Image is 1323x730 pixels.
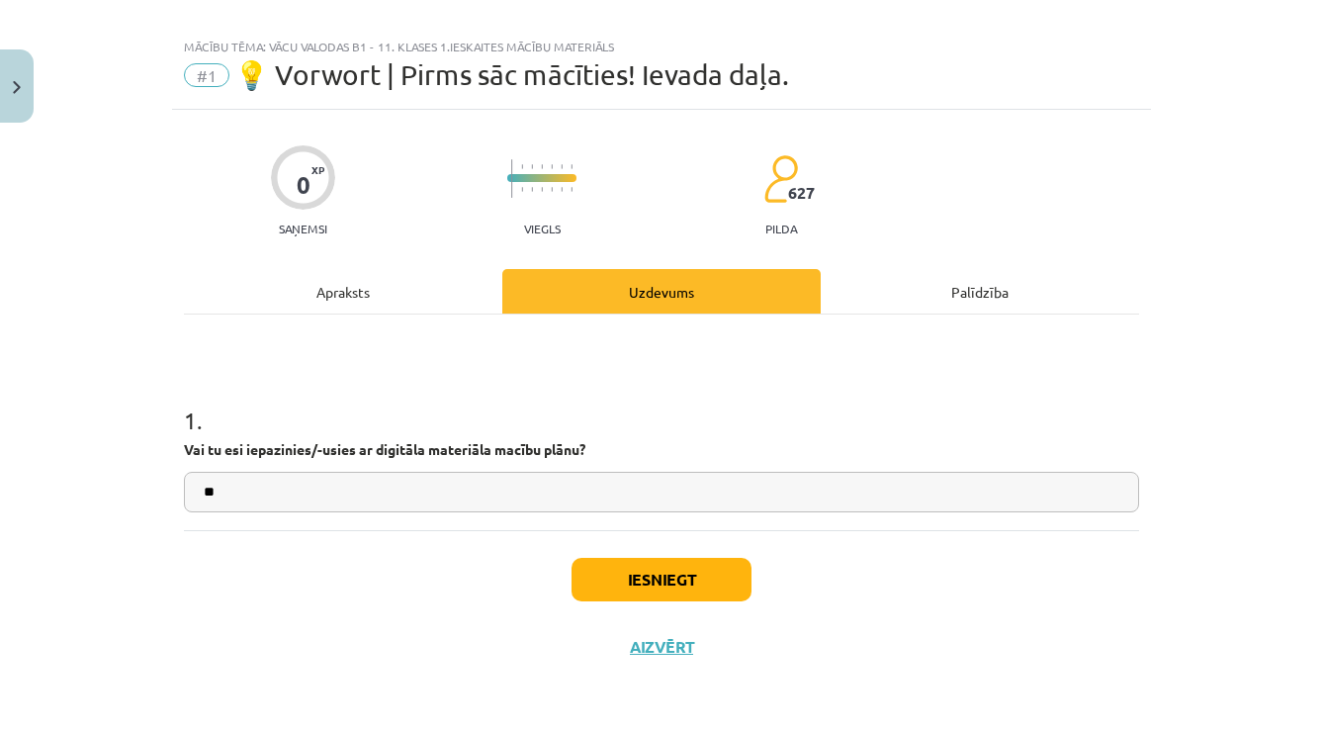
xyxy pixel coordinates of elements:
[184,269,502,314] div: Apraksts
[551,187,553,192] img: icon-short-line-57e1e144782c952c97e751825c79c345078a6d821885a25fce030b3d8c18986b.svg
[13,81,21,94] img: icon-close-lesson-0947bae3869378f0d4975bcd49f059093ad1ed9edebbc8119c70593378902aed.svg
[571,187,573,192] img: icon-short-line-57e1e144782c952c97e751825c79c345078a6d821885a25fce030b3d8c18986b.svg
[531,164,533,169] img: icon-short-line-57e1e144782c952c97e751825c79c345078a6d821885a25fce030b3d8c18986b.svg
[821,269,1139,314] div: Palīdzība
[531,187,533,192] img: icon-short-line-57e1e144782c952c97e751825c79c345078a6d821885a25fce030b3d8c18986b.svg
[311,164,324,175] span: XP
[561,187,563,192] img: icon-short-line-57e1e144782c952c97e751825c79c345078a6d821885a25fce030b3d8c18986b.svg
[765,222,797,235] p: pilda
[502,269,821,314] div: Uzdevums
[763,154,798,204] img: students-c634bb4e5e11cddfef0936a35e636f08e4e9abd3cc4e673bd6f9a4125e45ecb1.svg
[511,159,513,198] img: icon-long-line-d9ea69661e0d244f92f715978eff75569469978d946b2353a9bb055b3ed8787d.svg
[184,63,229,87] span: #1
[541,164,543,169] img: icon-short-line-57e1e144782c952c97e751825c79c345078a6d821885a25fce030b3d8c18986b.svg
[541,187,543,192] img: icon-short-line-57e1e144782c952c97e751825c79c345078a6d821885a25fce030b3d8c18986b.svg
[571,164,573,169] img: icon-short-line-57e1e144782c952c97e751825c79c345078a6d821885a25fce030b3d8c18986b.svg
[788,184,815,202] span: 627
[561,164,563,169] img: icon-short-line-57e1e144782c952c97e751825c79c345078a6d821885a25fce030b3d8c18986b.svg
[184,40,1139,53] div: Mācību tēma: Vācu valodas b1 - 11. klases 1.ieskaites mācību materiāls
[551,164,553,169] img: icon-short-line-57e1e144782c952c97e751825c79c345078a6d821885a25fce030b3d8c18986b.svg
[234,58,789,91] span: 💡 Vorwort | Pirms sāc mācīties! Ievada daļa.
[297,171,310,199] div: 0
[521,187,523,192] img: icon-short-line-57e1e144782c952c97e751825c79c345078a6d821885a25fce030b3d8c18986b.svg
[524,222,561,235] p: Viegls
[624,637,699,657] button: Aizvērt
[184,440,585,458] strong: Vai tu esi iepazinies/-usies ar digitāla materiāla macību plānu?
[184,372,1139,433] h1: 1 .
[572,558,751,601] button: Iesniegt
[521,164,523,169] img: icon-short-line-57e1e144782c952c97e751825c79c345078a6d821885a25fce030b3d8c18986b.svg
[271,222,335,235] p: Saņemsi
